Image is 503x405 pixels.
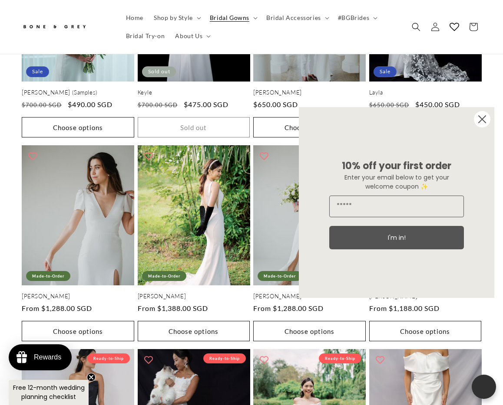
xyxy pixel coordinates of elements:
[329,196,464,217] input: Email
[210,14,249,22] span: Bridal Gowns
[333,9,381,27] summary: #BGBrides
[126,14,143,22] span: Home
[121,9,149,27] a: Home
[140,351,157,369] button: Add to wishlist
[253,321,366,341] button: Choose options
[87,373,96,382] button: Close teaser
[138,89,250,96] a: Keyle
[13,383,85,401] span: Free 12-month wedding planning checklist
[9,380,89,405] div: Free 12-month wedding planning checklistClose teaser
[149,9,205,27] summary: Shop by Style
[22,20,87,34] img: Bone and Grey Bridal
[472,375,496,399] button: Open chatbox
[34,353,61,361] div: Rewards
[140,147,157,165] button: Add to wishlist
[369,321,482,341] button: Choose options
[253,117,366,137] button: Choose options
[24,147,41,165] button: Add to wishlist
[266,14,321,22] span: Bridal Accessories
[19,16,112,37] a: Bone and Grey Bridal
[369,89,482,96] a: Layla
[342,159,451,173] span: 10% off your first order
[138,321,250,341] button: Choose options
[22,89,134,96] a: [PERSON_NAME] (Samples)
[473,111,491,128] button: Close dialog
[175,32,202,40] span: About Us
[253,293,366,300] a: [PERSON_NAME]
[290,98,503,307] div: FLYOUT Form
[338,14,369,22] span: #BGBrides
[255,351,273,369] button: Add to wishlist
[253,89,366,96] a: [PERSON_NAME]
[170,27,214,45] summary: About Us
[138,293,250,300] a: [PERSON_NAME]
[261,9,333,27] summary: Bridal Accessories
[329,226,464,249] button: I'm in!
[22,117,134,137] button: Choose options
[371,351,389,369] button: Add to wishlist
[205,9,261,27] summary: Bridal Gowns
[126,32,165,40] span: Bridal Try-on
[255,147,273,165] button: Add to wishlist
[22,321,134,341] button: Choose options
[407,17,426,36] summary: Search
[154,14,193,22] span: Shop by Style
[22,293,134,300] a: [PERSON_NAME]
[138,117,250,137] button: Sold out
[344,173,449,191] span: Enter your email below to get your welcome coupon ✨
[121,27,170,45] a: Bridal Try-on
